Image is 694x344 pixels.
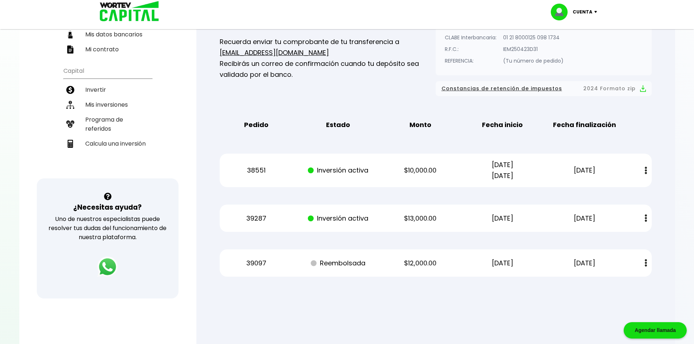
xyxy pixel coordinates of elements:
[551,4,573,20] img: profile-image
[503,32,564,43] p: 01 21 8000125 098 1734
[445,44,497,55] p: R.F.C.:
[63,82,152,97] a: Invertir
[63,42,152,57] a: Mi contrato
[445,32,497,43] p: CLABE Interbancaria:
[386,165,455,176] p: $10,000.00
[66,120,74,128] img: recomiendanos-icon.9b8e9327.svg
[66,46,74,54] img: contrato-icon.f2db500c.svg
[553,119,616,130] b: Fecha finalización
[468,213,537,224] p: [DATE]
[63,136,152,151] a: Calcula una inversión
[304,165,373,176] p: Inversión activa
[220,36,436,80] p: Recuerda enviar tu comprobante de tu transferencia a Recibirás un correo de confirmación cuando t...
[445,55,497,66] p: REFERENCIA:
[386,258,455,269] p: $12,000.00
[468,258,537,269] p: [DATE]
[326,119,350,130] b: Estado
[503,44,564,55] p: IEM250423D31
[409,119,431,130] b: Monto
[220,48,329,57] a: [EMAIL_ADDRESS][DOMAIN_NAME]
[97,257,118,277] img: logos_whatsapp-icon.242b2217.svg
[221,258,291,269] p: 39097
[244,119,268,130] b: Pedido
[592,11,602,13] img: icon-down
[573,7,592,17] p: Cuenta
[66,31,74,39] img: datos-icon.10cf9172.svg
[482,119,523,130] b: Fecha inicio
[66,140,74,148] img: calculadora-icon.17d418c4.svg
[304,213,373,224] p: Inversión activa
[442,84,562,93] span: Constancias de retención de impuestos
[46,214,169,242] p: Uno de nuestros especialistas puede resolver tus dudas del funcionamiento de nuestra plataforma.
[304,258,373,269] p: Reembolsada
[386,213,455,224] p: $13,000.00
[624,322,687,339] div: Agendar llamada
[550,165,619,176] p: [DATE]
[63,63,152,169] ul: Capital
[468,159,537,181] p: [DATE] [DATE]
[503,55,564,66] p: (Tu número de pedido)
[442,84,646,93] button: Constancias de retención de impuestos2024 Formato zip
[221,213,291,224] p: 39287
[66,86,74,94] img: invertir-icon.b3b967d7.svg
[63,97,152,112] a: Mis inversiones
[63,112,152,136] a: Programa de referidos
[66,101,74,109] img: inversiones-icon.6695dc30.svg
[73,202,142,213] h3: ¿Necesitas ayuda?
[550,213,619,224] p: [DATE]
[63,27,152,42] a: Mis datos bancarios
[221,165,291,176] p: 38551
[550,258,619,269] p: [DATE]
